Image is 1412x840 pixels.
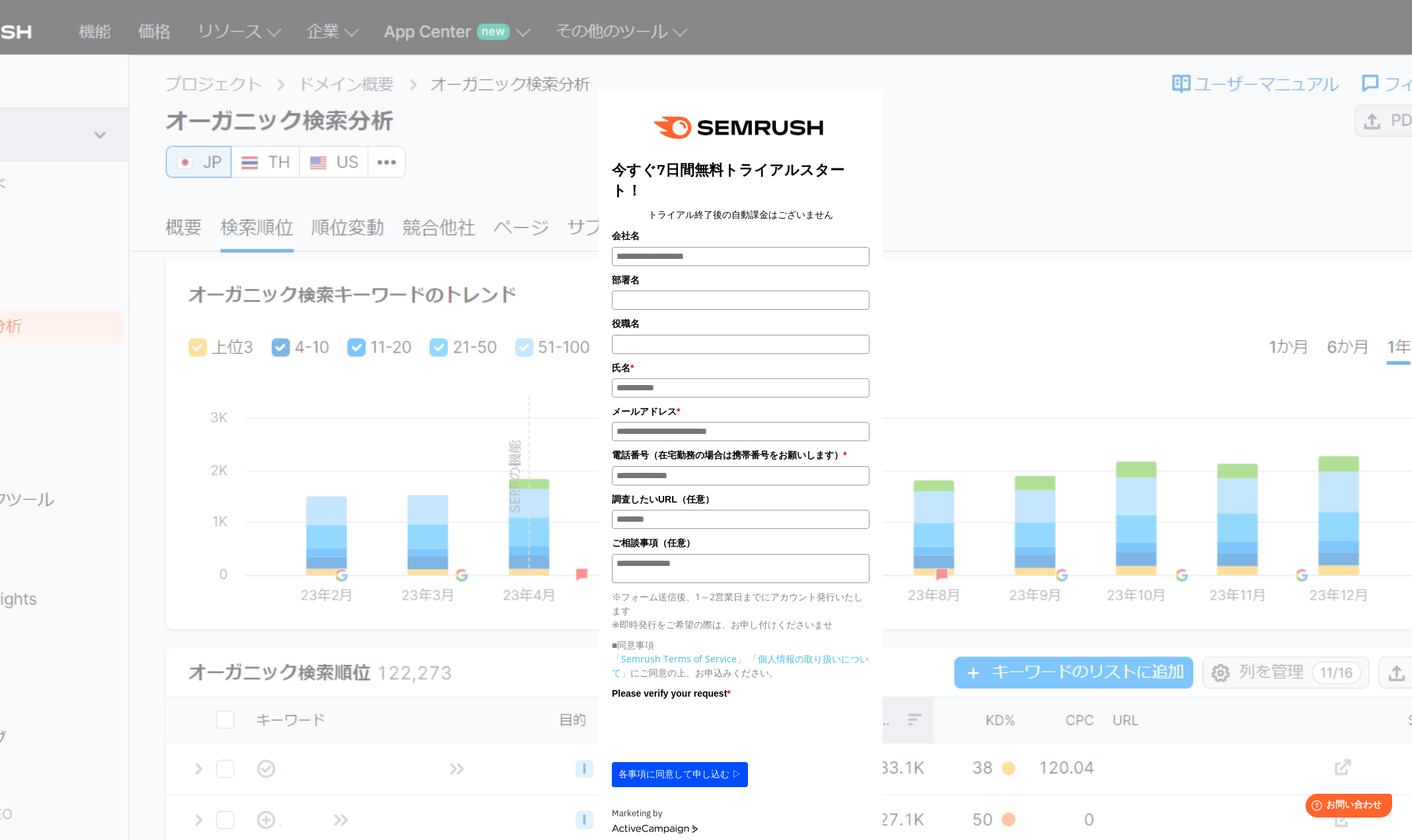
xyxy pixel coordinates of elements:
div: Marketing by [612,807,870,821]
label: 部署名 [612,273,870,287]
label: ご相談事項（任意） [612,536,870,550]
a: 「Semrush Terms of Service」 [612,652,746,665]
label: Please verify your request [612,686,870,701]
p: ※フォーム送信後、1～2営業日までにアカウント発行いたします ※即時発行をご希望の際は、お申し付けくださいませ [612,590,870,631]
label: 調査したいURL（任意） [612,492,870,507]
iframe: reCAPTCHA [612,704,813,755]
button: 各事項に同意して申し込む ▷ [612,762,748,787]
p: ■同意事項 [612,638,870,652]
p: にご同意の上、お申込みください。 [612,652,870,680]
label: 役職名 [612,316,870,331]
label: 電話番号（在宅勤務の場合は携帯番号をお願いします） [612,448,870,462]
label: 会社名 [612,228,870,243]
label: 氏名 [612,361,870,375]
center: トライアル終了後の自動課金はございません [612,207,870,222]
a: 「個人情報の取り扱いについて」 [612,652,869,679]
img: e6a379fe-ca9f-484e-8561-e79cf3a04b3f.png [644,102,837,153]
iframe: Help widget launcher [1294,788,1397,825]
title: 今すぐ7日間無料トライアルスタート！ [612,160,870,201]
label: メールアドレス [612,404,870,419]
